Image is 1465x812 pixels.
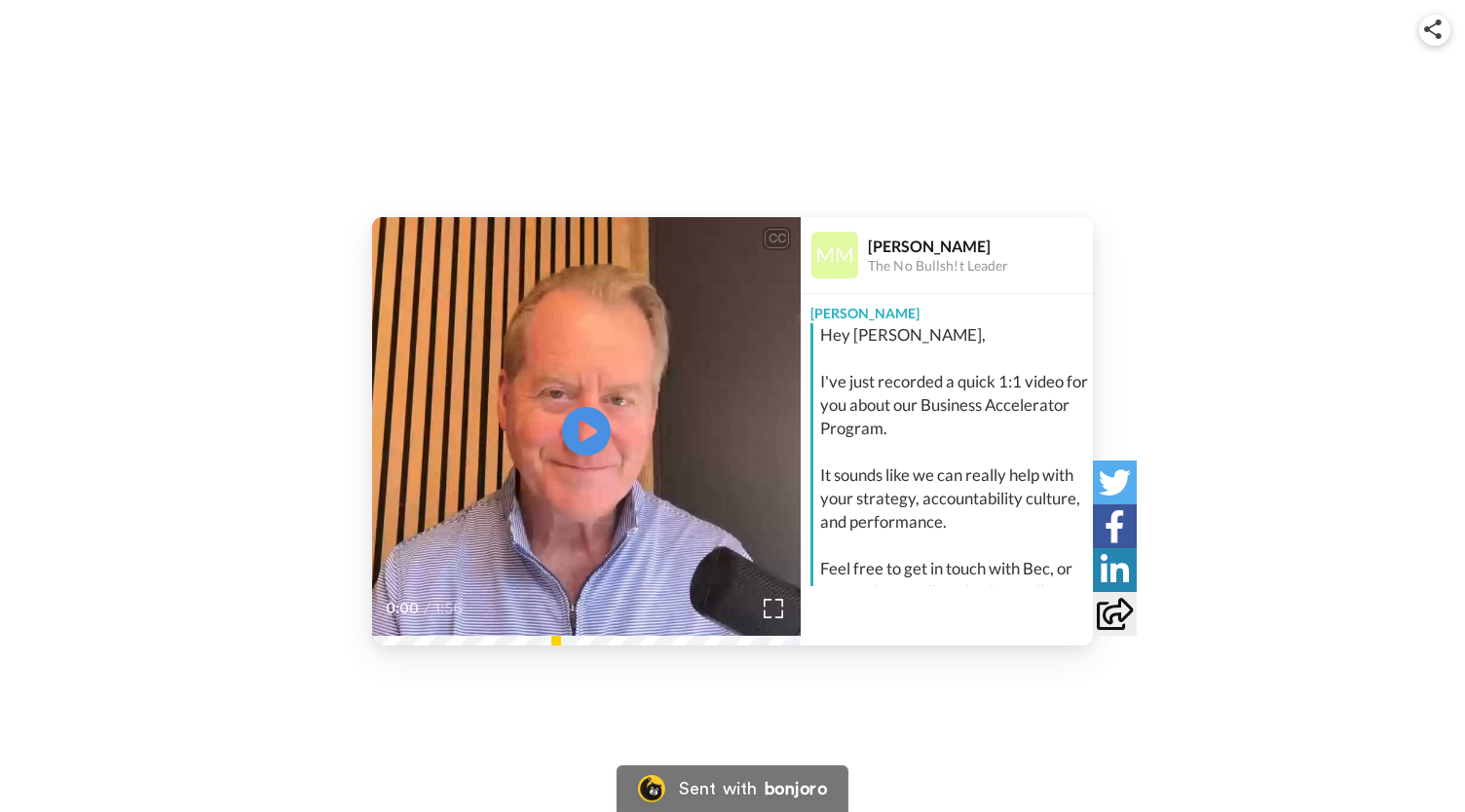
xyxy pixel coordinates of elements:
[765,229,789,248] div: CC
[868,258,1092,275] div: The No Bullsh!t Leader
[801,294,1093,323] div: [PERSON_NAME]
[764,599,783,618] img: Full screen
[868,237,1092,255] div: [PERSON_NAME]
[820,323,1088,697] div: Hey [PERSON_NAME], I've just recorded a quick 1:1 video for you about our Business Accelerator Pr...
[811,232,858,278] img: Profile Image
[424,597,431,620] span: /
[1424,19,1442,39] img: ic_share.svg
[434,597,469,620] span: 1:56
[386,597,420,620] span: 0:00
[662,110,803,188] img: logo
